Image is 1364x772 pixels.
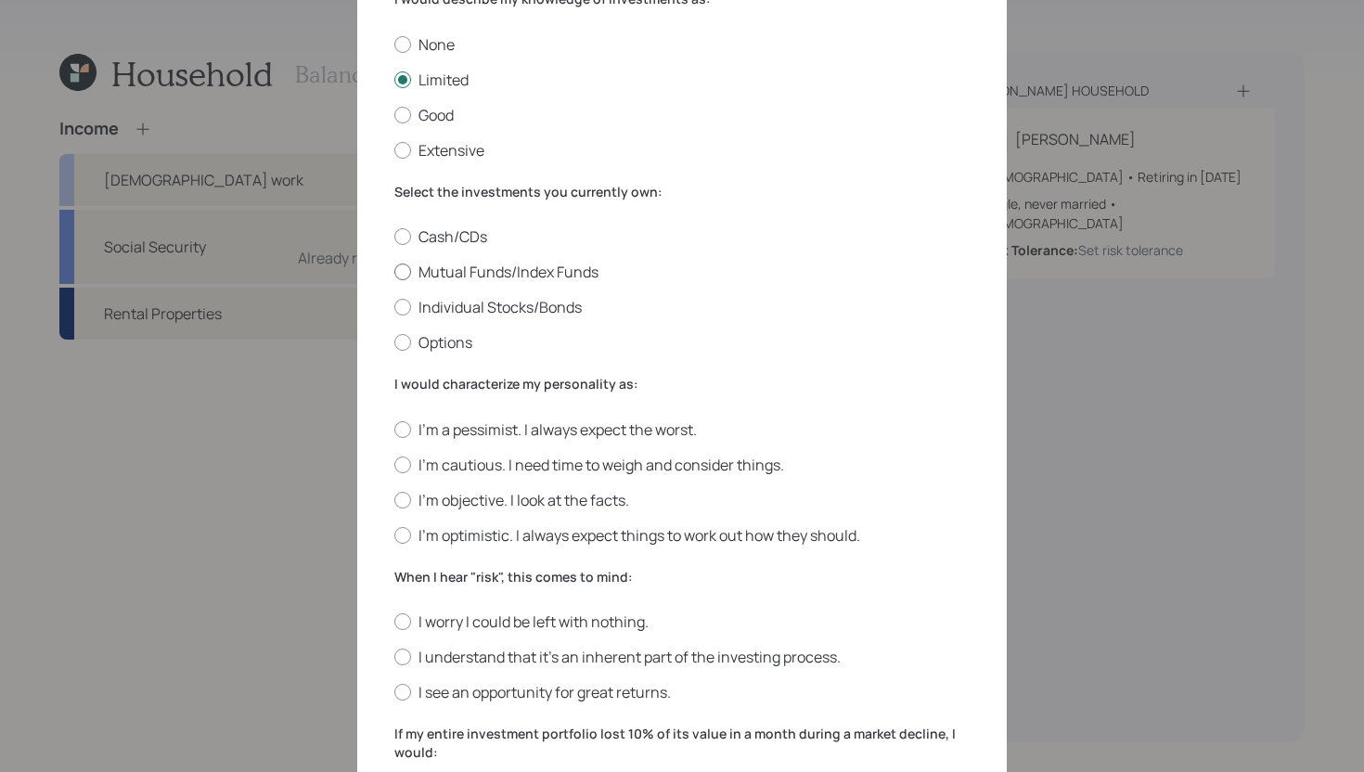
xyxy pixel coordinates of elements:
label: I see an opportunity for great returns. [394,682,970,702]
label: When I hear "risk", this comes to mind: [394,568,970,586]
label: I would characterize my personality as: [394,375,970,393]
label: If my entire investment portfolio lost 10% of its value in a month during a market decline, I would: [394,725,970,761]
label: Good [394,105,970,125]
label: Mutual Funds/Index Funds [394,262,970,282]
label: I'm a pessimist. I always expect the worst. [394,419,970,440]
label: Cash/CDs [394,226,970,247]
label: Individual Stocks/Bonds [394,297,970,317]
label: Options [394,332,970,353]
label: None [394,34,970,55]
label: Select the investments you currently own: [394,183,970,201]
label: Extensive [394,140,970,161]
label: I'm objective. I look at the facts. [394,490,970,510]
label: Limited [394,70,970,90]
label: I'm cautious. I need time to weigh and consider things. [394,455,970,475]
label: I worry I could be left with nothing. [394,611,970,632]
label: I understand that it’s an inherent part of the investing process. [394,647,970,667]
label: I'm optimistic. I always expect things to work out how they should. [394,525,970,546]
